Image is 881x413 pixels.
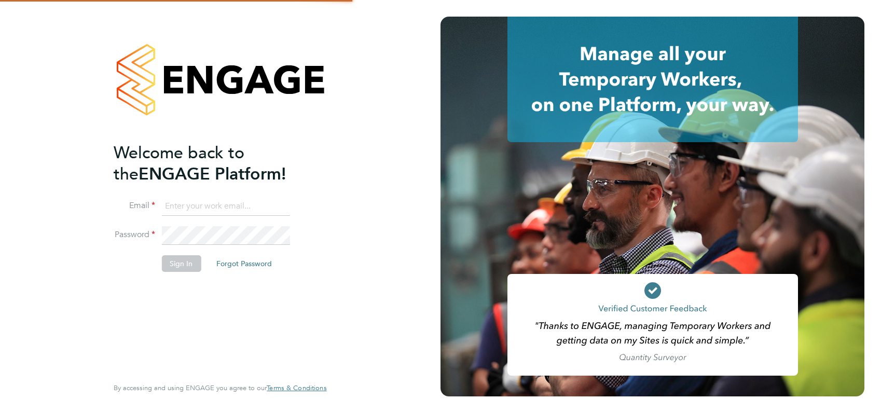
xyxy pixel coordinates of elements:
[114,383,326,392] span: By accessing and using ENGAGE you agree to our
[161,255,201,272] button: Sign In
[161,197,290,216] input: Enter your work email...
[114,200,155,211] label: Email
[114,143,244,184] span: Welcome back to the
[208,255,280,272] button: Forgot Password
[114,229,155,240] label: Password
[114,142,316,185] h2: ENGAGE Platform!
[267,384,326,392] a: Terms & Conditions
